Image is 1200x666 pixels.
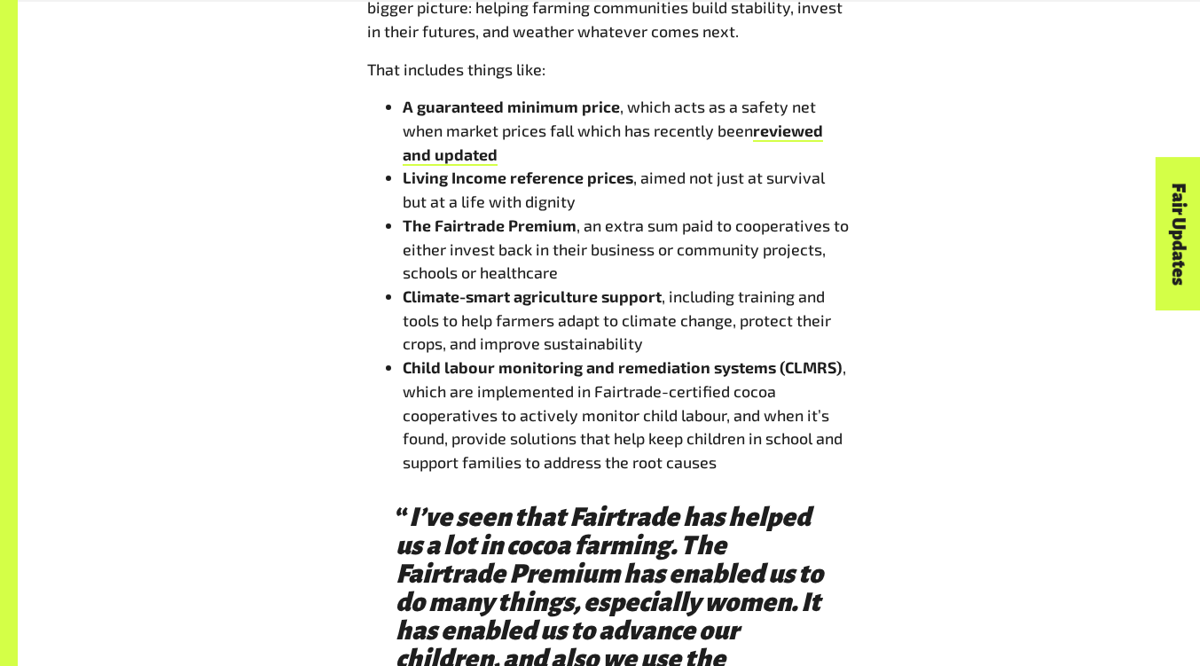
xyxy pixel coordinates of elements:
[403,168,633,187] span: Living Income reference prices
[403,286,662,306] span: Climate-smart agriculture support
[403,215,576,235] span: The Fairtrade Premium
[403,357,846,472] span: , which are implemented in Fairtrade-certified cocoa cooperatives to actively monitor child labou...
[403,168,825,211] span: , aimed not just at survival but at a life with dignity
[403,286,831,353] span: , including training and tools to help farmers adapt to climate change, protect their crops, and ...
[403,215,849,282] span: , an extra sum paid to cooperatives to either invest back in their business or community projects...
[403,97,620,116] span: A guaranteed minimum price
[403,121,823,164] span: reviewed and updated
[403,357,843,377] span: Child labour monitoring and remediation systems (CLMRS)
[367,59,545,79] span: That includes things like:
